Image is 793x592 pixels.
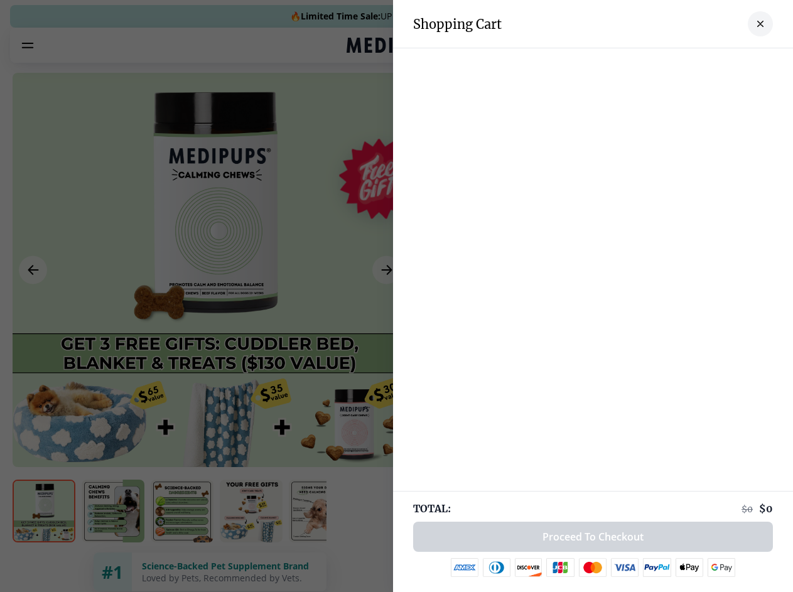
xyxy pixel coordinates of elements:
[515,558,542,577] img: discover
[413,16,502,32] h3: Shopping Cart
[676,558,703,577] img: apple
[579,558,607,577] img: mastercard
[413,502,451,515] span: TOTAL:
[643,558,671,577] img: paypal
[483,558,510,577] img: diners-club
[748,11,773,36] button: close-cart
[742,503,753,515] span: $ 0
[546,558,575,577] img: jcb
[611,558,639,577] img: visa
[759,502,773,515] span: $ 0
[708,558,736,577] img: google
[451,558,478,577] img: amex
